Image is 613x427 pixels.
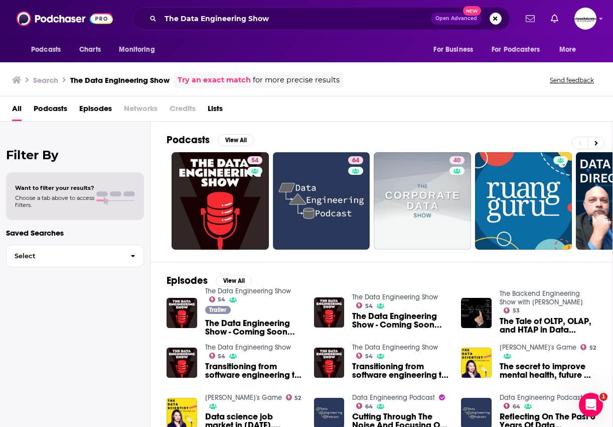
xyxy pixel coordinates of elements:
[273,152,370,250] a: 64
[579,393,603,417] iframe: Intercom live chat
[356,353,373,359] a: 54
[485,40,554,59] button: open menu
[500,343,576,352] a: Daliana's Game
[435,16,477,21] span: Open Advanced
[12,100,22,121] a: All
[133,7,510,30] div: Search podcasts, credits, & more...
[589,346,596,350] span: 52
[205,362,302,379] a: Transitioning from software engineering to data engineering
[17,9,113,28] img: Podchaser - Follow, Share and Rate Podcasts
[15,194,94,208] span: Choose a tab above to access filters.
[504,307,520,313] a: 53
[6,148,144,162] h2: Filter By
[365,354,373,359] span: 54
[205,393,282,402] a: Daliana's Game
[314,348,345,378] img: Transitioning from software engineering to data engineering
[209,353,226,359] a: 54
[453,156,461,166] span: 40
[365,404,373,409] span: 64
[161,11,431,27] input: Search podcasts, credits, & more...
[352,293,438,301] a: The Data Engineering Show
[574,8,596,30] button: Show profile menu
[167,274,208,287] h2: Episodes
[513,308,520,313] span: 53
[205,287,291,295] a: The Data Engineering Show
[70,75,170,85] h3: The Data Engineering Show
[433,43,473,57] span: For Business
[580,344,596,350] a: 52
[73,40,107,59] a: Charts
[24,40,74,59] button: open menu
[500,289,583,306] a: The Backend Engineering Show with Hussein Nasser
[205,343,291,352] a: The Data Engineering Show
[504,403,520,409] a: 64
[79,43,101,57] span: Charts
[31,43,61,57] span: Podcasts
[172,152,269,250] a: 54
[574,8,596,30] img: User Profile
[574,8,596,30] span: Logged in as jvervelde
[167,274,252,287] a: EpisodesView All
[251,156,258,166] span: 54
[33,75,58,85] h3: Search
[352,362,449,379] a: Transitioning from software engineering to data engineering
[559,43,576,57] span: More
[449,156,465,164] a: 40
[500,362,596,379] span: The secret to improve mental health, future of data engineering, work life balance with [PERSON_N...
[124,100,158,121] span: Networks
[352,312,449,329] span: The Data Engineering Show - Coming Soon...
[34,100,67,121] a: Podcasts
[209,307,226,313] span: Trailer
[348,156,363,164] a: 64
[352,156,359,166] span: 64
[167,298,197,329] img: The Data Engineering Show - Coming Soon...
[461,348,492,378] img: The secret to improve mental health, future of data engineering, work life balance with Zach Wils...
[218,354,225,359] span: 54
[119,43,155,57] span: Monitoring
[356,302,373,308] a: 54
[218,134,254,146] button: View All
[79,100,112,121] a: Episodes
[547,76,597,84] button: Send feedback
[167,348,197,378] img: Transitioning from software engineering to data engineering
[463,6,481,16] span: New
[286,394,301,400] a: 52
[461,298,492,329] img: The Tale of OLTP, OLAP, and HTAP in Data Warehousing - The Backend Engineering Show with Hussein ...
[352,393,435,402] a: Data Engineering Podcast
[356,403,373,409] a: 64
[7,253,122,259] span: Select
[522,10,539,27] a: Show notifications dropdown
[205,319,302,336] a: The Data Engineering Show - Coming Soon...
[208,100,223,121] a: Lists
[294,396,301,400] span: 52
[15,184,94,191] span: Want to filter your results?
[374,152,471,250] a: 40
[209,296,226,302] a: 54
[552,40,589,59] button: open menu
[314,297,345,328] img: The Data Engineering Show - Coming Soon...
[365,304,373,308] span: 54
[218,297,225,302] span: 54
[599,393,607,401] span: 1
[431,13,482,25] button: Open AdvancedNew
[500,362,596,379] a: The secret to improve mental health, future of data engineering, work life balance with Zach Wils...
[500,317,596,334] span: The Tale of OLTP, OLAP, and HTAP in Data Warehousing - The Backend Engineering Show with [PERSON_...
[178,74,251,86] a: Try an exact match
[167,134,254,146] a: PodcastsView All
[247,156,262,164] a: 54
[513,404,520,409] span: 64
